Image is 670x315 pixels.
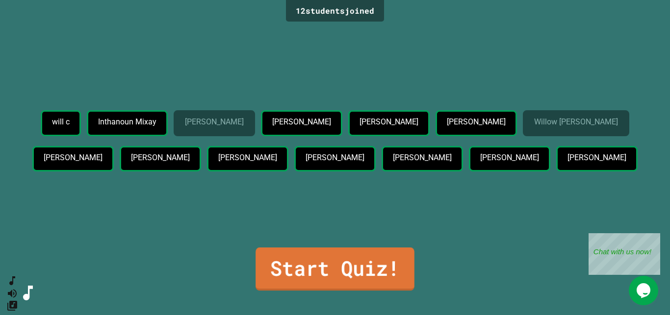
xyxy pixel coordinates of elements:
[447,118,505,126] p: [PERSON_NAME]
[98,118,156,126] p: Inthanoun Mixay
[218,153,277,162] p: [PERSON_NAME]
[185,118,243,126] p: [PERSON_NAME]
[6,275,18,287] button: SpeedDial basic example
[6,299,18,312] button: Change Music
[534,118,617,126] p: Willow [PERSON_NAME]
[52,118,70,126] p: will c
[567,153,626,162] p: [PERSON_NAME]
[272,118,331,126] p: [PERSON_NAME]
[629,276,660,305] iframe: chat widget
[131,153,189,162] p: [PERSON_NAME]
[393,153,451,162] p: [PERSON_NAME]
[480,153,539,162] p: [PERSON_NAME]
[306,153,364,162] p: [PERSON_NAME]
[360,118,418,126] p: [PERSON_NAME]
[256,247,414,291] a: Start Quiz!
[6,287,18,299] button: Mute music
[589,233,660,275] iframe: chat widget
[44,153,102,162] p: [PERSON_NAME]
